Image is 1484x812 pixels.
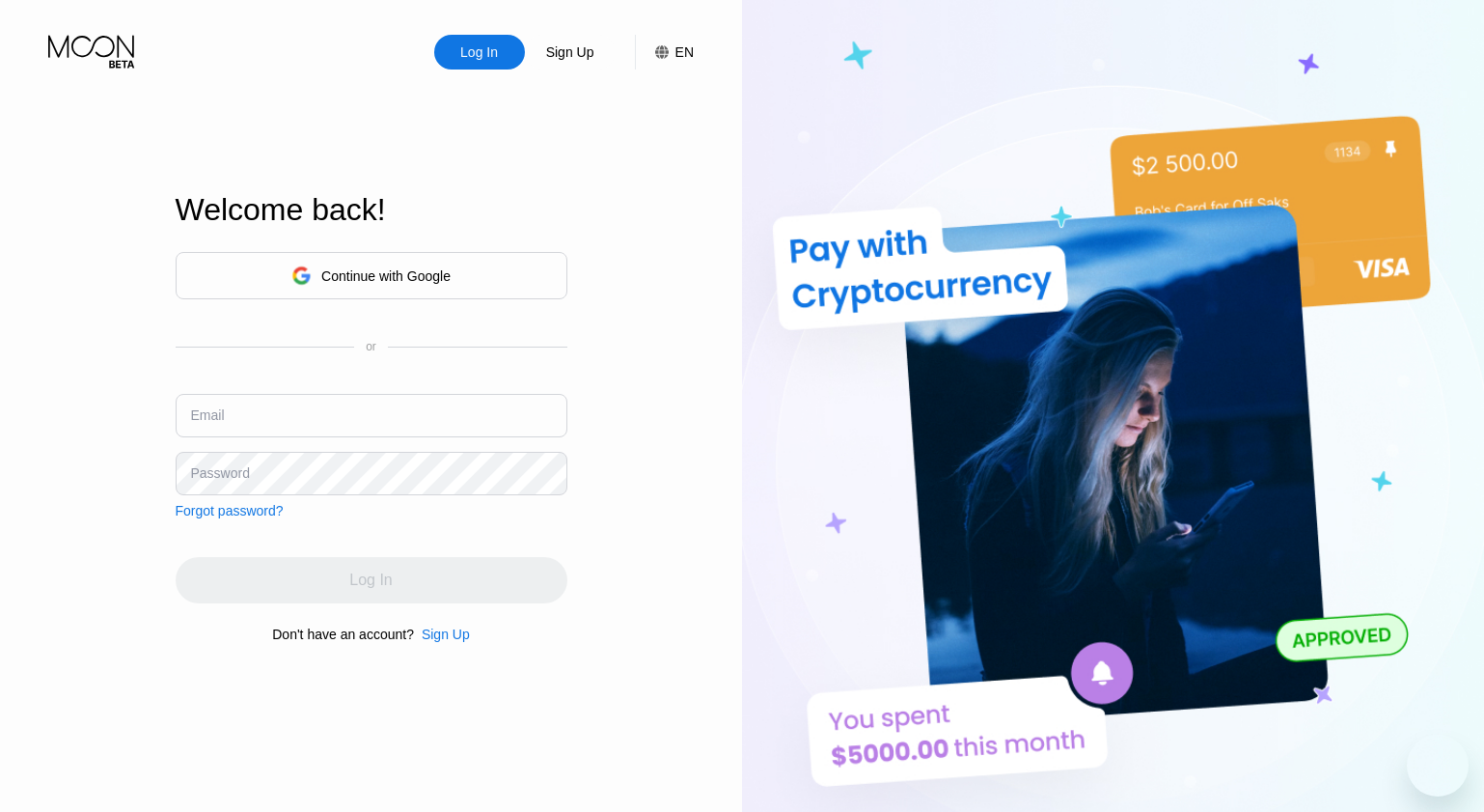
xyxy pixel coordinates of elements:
[675,44,694,60] div: EN
[458,42,500,62] div: Log In
[191,465,250,481] div: Password
[1407,735,1469,797] iframe: Button to launch messaging window
[272,627,414,642] div: Don't have an account?
[422,627,470,642] div: Sign Up
[321,268,451,284] div: Continue with Google
[544,42,596,62] div: Sign Up
[434,35,525,70] div: Log In
[366,340,376,353] div: or
[635,35,694,70] div: EN
[176,503,284,518] div: Forgot password?
[414,627,470,642] div: Sign Up
[176,192,567,228] div: Welcome back!
[191,407,225,423] div: Email
[525,35,616,70] div: Sign Up
[176,252,567,299] div: Continue with Google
